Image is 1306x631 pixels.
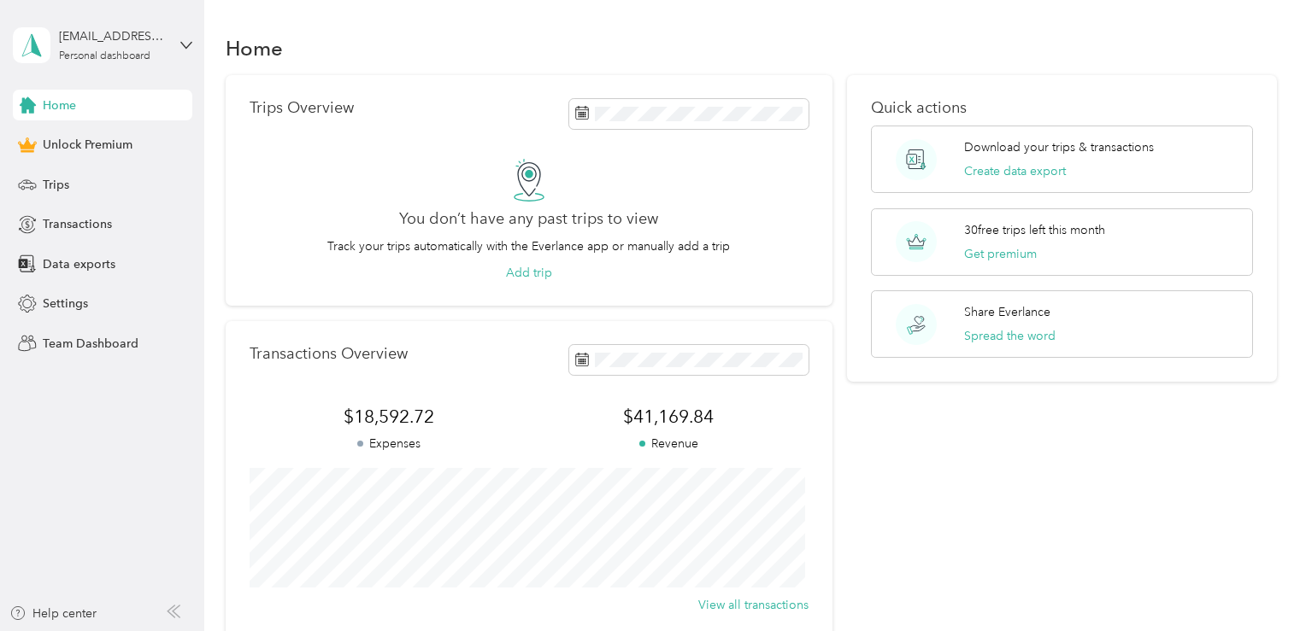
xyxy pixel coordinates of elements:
[9,605,97,622] button: Help center
[871,99,1252,117] p: Quick actions
[327,237,730,255] p: Track your trips automatically with the Everlance app or manually add a trip
[250,99,354,117] p: Trips Overview
[399,210,658,228] h2: You don’t have any past trips to view
[250,345,408,363] p: Transactions Overview
[529,435,809,453] p: Revenue
[506,264,552,282] button: Add trip
[964,162,1066,180] button: Create data export
[43,96,76,114] span: Home
[43,295,88,313] span: Settings
[698,596,809,614] button: View all transactions
[250,435,529,453] p: Expenses
[43,255,115,273] span: Data exports
[529,405,809,429] span: $41,169.84
[59,27,166,45] div: [EMAIL_ADDRESS][DOMAIN_NAME]
[964,327,1056,345] button: Spread the word
[964,138,1154,156] p: Download your trips & transactions
[1210,535,1306,631] iframe: Everlance-gr Chat Button Frame
[43,215,112,233] span: Transactions
[964,303,1050,321] p: Share Everlance
[43,136,132,154] span: Unlock Premium
[226,39,283,57] h1: Home
[43,176,69,194] span: Trips
[964,221,1105,239] p: 30 free trips left this month
[43,335,138,353] span: Team Dashboard
[59,51,150,61] div: Personal dashboard
[964,245,1037,263] button: Get premium
[250,405,529,429] span: $18,592.72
